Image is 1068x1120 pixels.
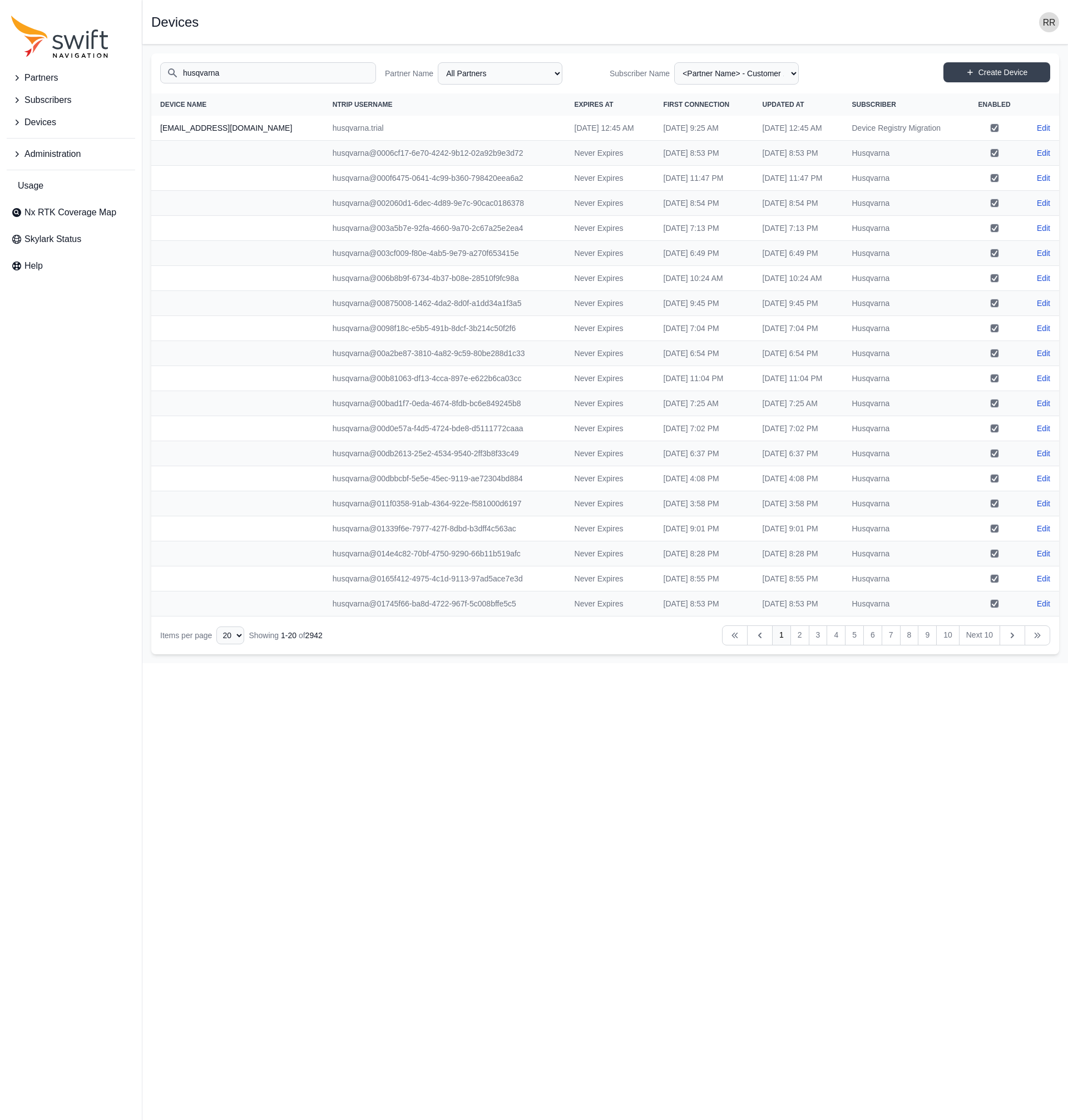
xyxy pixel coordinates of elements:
select: Subscriber [674,62,799,85]
button: Administration [7,143,135,165]
a: Edit [1037,348,1050,359]
a: Edit [1037,273,1050,284]
td: [DATE] 6:49 PM [754,241,843,266]
td: husqvarna@00db2613-25e2-4534-9540-2ff3b8f33c49 [324,441,566,466]
a: Help [7,255,135,277]
a: Next 10 [959,625,1000,645]
td: Device Registry Migration [843,116,966,141]
td: Husqvarna [843,241,966,266]
a: 9 [918,625,937,645]
a: 6 [863,625,882,645]
td: [DATE] 12:45 AM [754,116,843,141]
td: [DATE] 8:28 PM [655,541,754,566]
td: Husqvarna [843,441,966,466]
span: Help [24,259,43,273]
button: Devices [7,111,135,134]
td: Husqvarna [843,416,966,441]
th: [EMAIL_ADDRESS][DOMAIN_NAME] [151,116,324,141]
a: Edit [1037,122,1050,134]
td: [DATE] 10:24 AM [754,266,843,291]
a: 1 [772,625,791,645]
td: [DATE] 9:45 PM [655,291,754,316]
td: [DATE] 12:45 AM [566,116,655,141]
td: Husqvarna [843,591,966,616]
td: [DATE] 8:54 PM [655,191,754,216]
td: [DATE] 11:04 PM [754,366,843,391]
td: [DATE] 8:28 PM [754,541,843,566]
td: Never Expires [566,341,655,366]
th: Device Name [151,93,324,116]
td: husqvarna@0098f18c-e5b5-491b-8dcf-3b214c50f2f6 [324,316,566,341]
a: 2 [790,625,809,645]
div: Showing of [249,630,322,641]
a: 3 [809,625,828,645]
td: Never Expires [566,491,655,516]
td: [DATE] 6:54 PM [655,341,754,366]
td: [DATE] 8:53 PM [754,141,843,166]
a: Edit [1037,323,1050,334]
a: Skylark Status [7,228,135,250]
td: Never Expires [566,466,655,491]
td: Husqvarna [843,316,966,341]
span: 1 - 20 [281,631,296,640]
td: Never Expires [566,216,655,241]
td: husqvarna@011f0358-91ab-4364-922e-f581000d6197 [324,491,566,516]
span: Administration [24,147,81,161]
a: Edit [1037,223,1050,234]
label: Partner Name [385,68,433,79]
td: [DATE] 10:24 AM [655,266,754,291]
td: [DATE] 9:45 PM [754,291,843,316]
button: Subscribers [7,89,135,111]
a: Usage [7,175,135,197]
a: Edit [1037,147,1050,159]
td: Never Expires [566,591,655,616]
td: [DATE] 8:55 PM [754,566,843,591]
td: Husqvarna [843,291,966,316]
span: First Connection [664,101,730,108]
a: Edit [1037,523,1050,534]
td: [DATE] 3:58 PM [754,491,843,516]
td: Never Expires [566,141,655,166]
td: [DATE] 7:13 PM [655,216,754,241]
td: [DATE] 4:08 PM [655,466,754,491]
th: NTRIP Username [324,93,566,116]
span: Expires At [575,101,614,108]
td: Husqvarna [843,466,966,491]
a: Edit [1037,248,1050,259]
select: Display Limit [216,626,244,644]
td: Husqvarna [843,166,966,191]
button: Partners [7,67,135,89]
td: [DATE] 11:47 PM [655,166,754,191]
td: husqvarna@00d0e57a-f4d5-4724-bde8-d5111772caaa [324,416,566,441]
td: Husqvarna [843,141,966,166]
td: husqvarna@00dbbcbf-5e5e-45ec-9119-ae72304bd884 [324,466,566,491]
td: husqvarna@00a2be87-3810-4a82-9c59-80be288d1c33 [324,341,566,366]
a: Edit [1037,598,1050,609]
td: Husqvarna [843,566,966,591]
a: Edit [1037,573,1050,584]
a: 8 [900,625,919,645]
td: husqvarna@01339f6e-7977-427f-8dbd-b3dff4c563ac [324,516,566,541]
td: [DATE] 11:04 PM [655,366,754,391]
td: Never Expires [566,566,655,591]
td: husqvarna@014e4c82-70bf-4750-9290-66b11b519afc [324,541,566,566]
td: Never Expires [566,441,655,466]
td: [DATE] 7:04 PM [754,316,843,341]
td: [DATE] 7:25 AM [754,391,843,416]
td: [DATE] 9:25 AM [655,116,754,141]
input: Search [160,62,376,83]
span: Skylark Status [24,233,81,246]
h1: Devices [151,16,199,29]
td: husqvarna@002060d1-6dec-4d89-9e7c-90cac0186378 [324,191,566,216]
td: Never Expires [566,366,655,391]
td: [DATE] 6:37 PM [655,441,754,466]
td: Never Expires [566,191,655,216]
a: Create Device [943,62,1050,82]
td: [DATE] 8:55 PM [655,566,754,591]
span: Items per page [160,631,212,640]
td: [DATE] 9:01 PM [655,516,754,541]
a: 7 [882,625,901,645]
span: Usage [18,179,43,193]
td: husqvarna@00b81063-df13-4cca-897e-e622b6ca03cc [324,366,566,391]
td: [DATE] 6:49 PM [655,241,754,266]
